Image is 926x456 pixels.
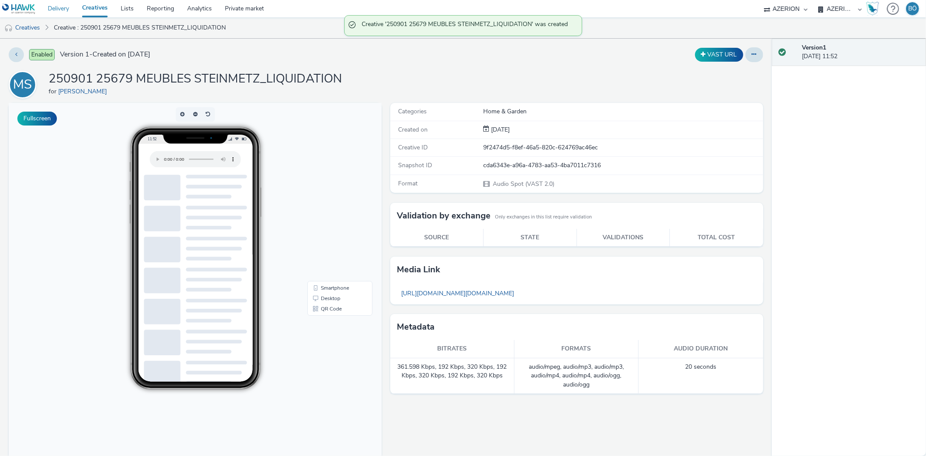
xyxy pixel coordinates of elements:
[802,43,919,61] div: [DATE] 11:52
[483,161,762,170] div: cda6343e-a96a-4783-aa53-4ba7011c7316
[13,73,32,97] div: MS
[639,340,763,358] th: Audio duration
[514,340,639,358] th: Formats
[9,80,40,89] a: MS
[60,50,150,59] span: Version 1 - Created on [DATE]
[397,285,518,302] a: [URL][DOMAIN_NAME][DOMAIN_NAME]
[866,2,883,16] a: Hawk Academy
[866,2,879,16] img: Hawk Academy
[397,209,491,222] h3: Validation by exchange
[398,161,432,169] span: Snapshot ID
[495,214,592,221] small: Only exchanges in this list require validation
[312,203,333,208] span: QR Code
[390,340,514,358] th: Bitrates
[312,182,340,188] span: Smartphone
[397,321,435,334] h3: Metadata
[639,358,763,394] td: 20 seconds
[489,126,510,134] div: Creation 12 September 2025, 11:52
[398,107,427,116] span: Categories
[492,180,554,188] span: Audio Spot (VAST 2.0)
[2,3,36,14] img: undefined Logo
[802,43,826,52] strong: Version 1
[17,112,57,126] button: Fullscreen
[58,87,110,96] a: [PERSON_NAME]
[300,190,362,201] li: Desktop
[49,17,230,38] a: Creative : 250901 25679 MEUBLES STEINMETZ_LIQUIDATION
[312,193,332,198] span: Desktop
[693,48,745,62] div: Duplicate the creative as a VAST URL
[514,358,639,394] td: audio/mpeg, audio/mp3, audio/mp3, audio/mp4, audio/mp4, audio/ogg, audio/ogg
[397,263,440,276] h3: Media link
[398,126,428,134] span: Created on
[483,143,762,152] div: 9f2474d5-f8ef-46a5-820c-624769ac46ec
[49,71,342,87] h1: 250901 25679 MEUBLES STEINMETZ_LIQUIDATION
[390,229,484,247] th: Source
[489,126,510,134] span: [DATE]
[670,229,763,247] th: Total cost
[300,180,362,190] li: Smartphone
[138,33,148,38] span: 11:52
[29,49,55,60] span: Enabled
[398,179,418,188] span: Format
[4,24,13,33] img: audio
[300,201,362,211] li: QR Code
[483,229,577,247] th: State
[908,2,917,15] div: BÖ
[695,48,743,62] button: VAST URL
[398,143,428,152] span: Creative ID
[577,229,670,247] th: Validations
[49,87,58,96] span: for
[362,20,573,31] span: Creative '250901 25679 MEUBLES STEINMETZ_LIQUIDATION' was created
[390,358,514,394] td: 361.598 Kbps, 192 Kbps, 320 Kbps, 192 Kbps, 320 Kbps, 192 Kbps, 320 Kbps
[483,107,762,116] div: Home & Garden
